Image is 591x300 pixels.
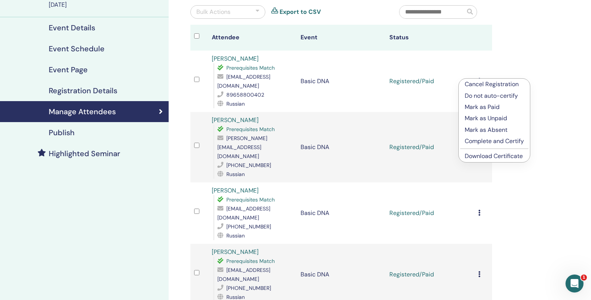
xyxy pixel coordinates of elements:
span: [PERSON_NAME][EMAIL_ADDRESS][DOMAIN_NAME] [217,135,267,160]
h4: Registration Details [49,86,117,95]
a: [PERSON_NAME] [212,248,259,256]
h4: Event Schedule [49,44,105,53]
h4: Publish [49,128,75,137]
p: Do not auto-certify [465,91,524,100]
span: Russian [226,171,245,178]
div: [DATE] [49,0,164,9]
a: Export to CSV [280,7,321,16]
span: [EMAIL_ADDRESS][DOMAIN_NAME] [217,73,270,89]
h4: Manage Attendees [49,107,116,116]
span: [PHONE_NUMBER] [226,162,271,169]
th: Attendee [208,25,297,51]
a: [PERSON_NAME] [212,116,259,124]
span: 1 [581,275,587,281]
span: [EMAIL_ADDRESS][DOMAIN_NAME] [217,205,270,221]
p: Mark as Unpaid [465,114,524,123]
td: Basic DNA [297,182,386,244]
a: [PERSON_NAME] [212,55,259,63]
span: Prerequisites Match [226,64,275,71]
span: [PHONE_NUMBER] [226,285,271,291]
td: Basic DNA [297,112,386,182]
a: Download Certificate [465,152,523,160]
span: Russian [226,100,245,107]
span: Prerequisites Match [226,196,275,203]
h4: Event Details [49,23,95,32]
h4: Event Page [49,65,88,74]
th: Event [297,25,386,51]
a: [PERSON_NAME] [212,187,259,194]
span: [EMAIL_ADDRESS][DOMAIN_NAME] [217,267,270,282]
p: Mark as Paid [465,103,524,112]
p: Complete and Certify [465,137,524,146]
p: Cancel Registration [465,80,524,89]
h4: Highlighted Seminar [49,149,120,158]
iframe: Intercom live chat [566,275,584,293]
span: 89658800402 [226,91,264,98]
p: Mark as Absent [465,125,524,134]
span: Russian [226,232,245,239]
span: Prerequisites Match [226,258,275,264]
th: Status [386,25,474,51]
span: Prerequisites Match [226,126,275,133]
td: Basic DNA [297,51,386,112]
div: Bulk Actions [196,7,230,16]
span: [PHONE_NUMBER] [226,223,271,230]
